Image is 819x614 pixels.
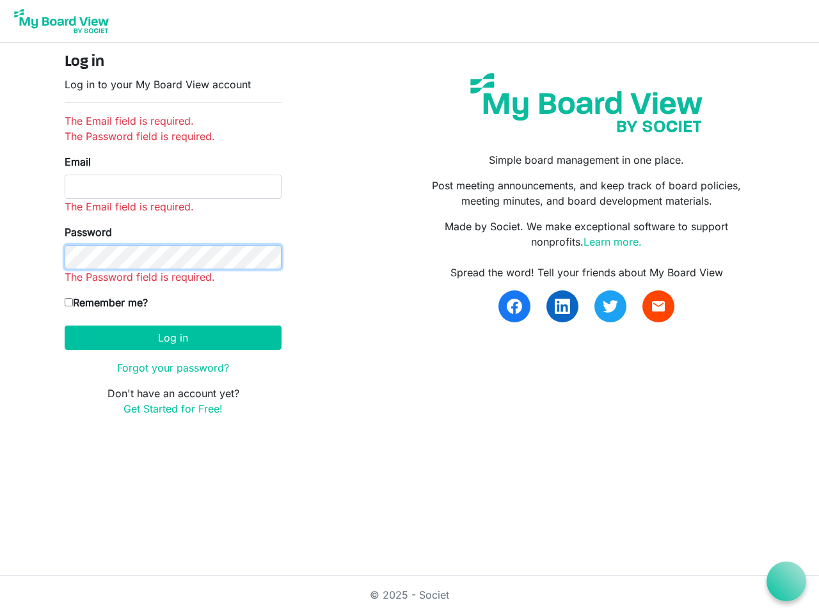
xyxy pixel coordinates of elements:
[507,299,522,314] img: facebook.svg
[370,588,449,601] a: © 2025 - Societ
[419,219,754,249] p: Made by Societ. We make exceptional software to support nonprofits.
[65,154,91,169] label: Email
[65,200,194,213] span: The Email field is required.
[123,402,223,415] a: Get Started for Free!
[65,295,148,310] label: Remember me?
[603,299,618,314] img: twitter.svg
[65,77,282,92] p: Log in to your My Board View account
[419,152,754,168] p: Simple board management in one place.
[117,361,229,374] a: Forgot your password?
[419,265,754,280] div: Spread the word! Tell your friends about My Board View
[555,299,570,314] img: linkedin.svg
[65,298,73,306] input: Remember me?
[65,326,282,350] button: Log in
[65,53,282,72] h4: Log in
[584,235,642,248] a: Learn more.
[642,290,674,322] a: email
[65,386,282,416] p: Don't have an account yet?
[65,113,282,129] li: The Email field is required.
[651,299,666,314] span: email
[65,271,215,283] span: The Password field is required.
[65,224,112,240] label: Password
[461,63,712,142] img: my-board-view-societ.svg
[10,5,113,37] img: My Board View Logo
[65,129,282,144] li: The Password field is required.
[419,178,754,209] p: Post meeting announcements, and keep track of board policies, meeting minutes, and board developm...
